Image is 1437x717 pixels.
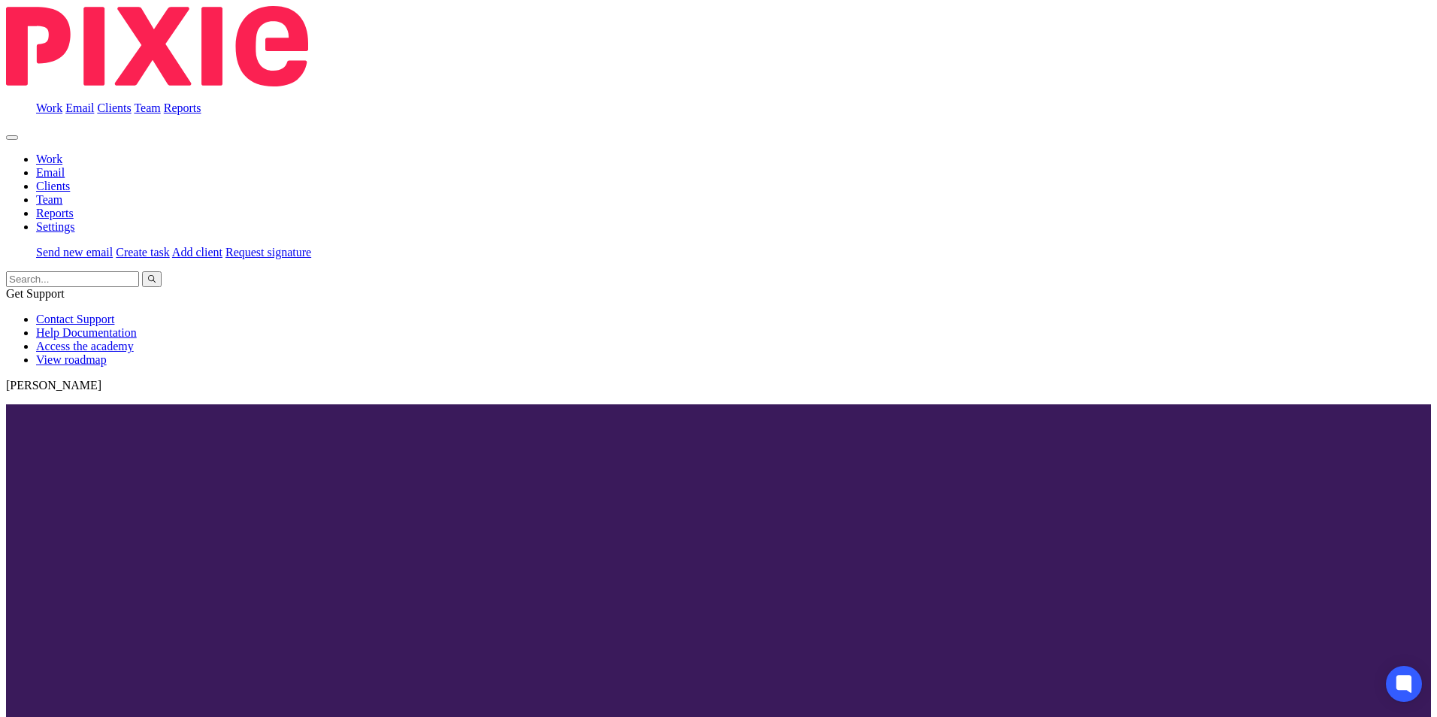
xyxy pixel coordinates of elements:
[36,153,62,165] a: Work
[36,313,114,325] a: Contact Support
[6,271,139,287] input: Search
[6,6,308,86] img: Pixie
[6,379,1431,392] p: [PERSON_NAME]
[36,180,70,192] a: Clients
[36,353,107,366] a: View roadmap
[36,193,62,206] a: Team
[97,101,131,114] a: Clients
[172,246,222,259] a: Add client
[36,166,65,179] a: Email
[36,101,62,114] a: Work
[36,340,134,352] a: Access the academy
[36,326,137,339] a: Help Documentation
[225,246,311,259] a: Request signature
[164,101,201,114] a: Reports
[36,220,75,233] a: Settings
[36,207,74,219] a: Reports
[36,246,113,259] a: Send new email
[134,101,160,114] a: Team
[65,101,94,114] a: Email
[142,271,162,287] button: Search
[116,246,170,259] a: Create task
[6,287,65,300] span: Get Support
